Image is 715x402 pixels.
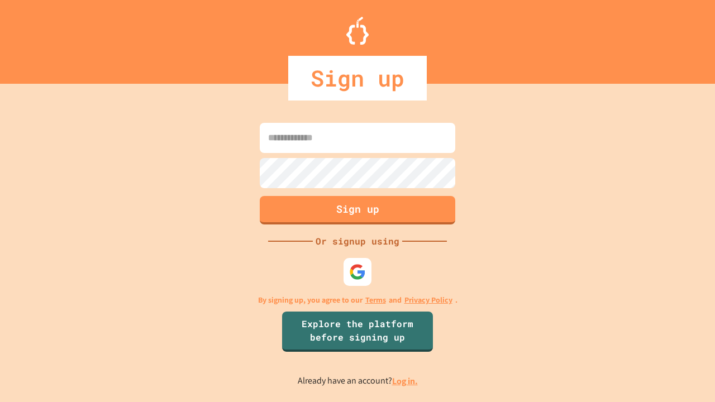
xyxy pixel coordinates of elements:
[392,375,418,387] a: Log in.
[258,294,457,306] p: By signing up, you agree to our and .
[313,234,402,248] div: Or signup using
[260,196,455,224] button: Sign up
[349,264,366,280] img: google-icon.svg
[346,17,369,45] img: Logo.svg
[282,312,433,352] a: Explore the platform before signing up
[404,294,452,306] a: Privacy Policy
[298,374,418,388] p: Already have an account?
[288,56,427,100] div: Sign up
[668,357,704,391] iframe: chat widget
[365,294,386,306] a: Terms
[622,309,704,356] iframe: chat widget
